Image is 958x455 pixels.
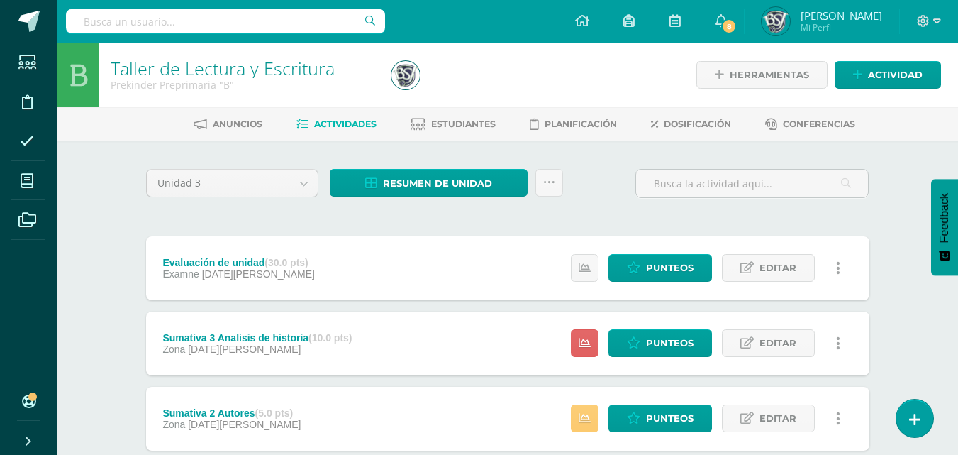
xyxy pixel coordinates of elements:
[162,268,199,280] span: Examne
[636,170,868,197] input: Busca la actividad aquí...
[801,9,882,23] span: [PERSON_NAME]
[391,61,420,89] img: 92f9e14468566f89e5818136acd33899.png
[202,268,315,280] span: [DATE][PERSON_NAME]
[646,255,694,281] span: Punteos
[545,119,617,129] span: Planificación
[296,113,377,136] a: Actividades
[783,119,855,129] span: Conferencias
[759,330,796,356] span: Editar
[330,169,528,197] a: Resumen de unidad
[730,62,809,88] span: Herramientas
[608,254,712,282] a: Punteos
[431,119,496,129] span: Estudiantes
[696,61,828,89] a: Herramientas
[314,119,377,129] span: Actividades
[651,113,731,136] a: Dosificación
[608,329,712,357] a: Punteos
[157,170,280,197] span: Unidad 3
[162,407,301,419] div: Sumativa 2 Autores
[147,170,318,197] a: Unidad 3
[111,78,374,92] div: Prekinder Preprimaria 'B'
[646,405,694,432] span: Punteos
[383,170,492,197] span: Resumen de unidad
[762,7,790,35] img: 92f9e14468566f89e5818136acd33899.png
[646,330,694,356] span: Punteos
[213,119,262,129] span: Anuncios
[938,193,951,243] span: Feedback
[868,62,923,88] span: Actividad
[162,419,185,430] span: Zona
[66,9,385,33] input: Busca un usuario...
[162,257,314,268] div: Evaluación de unidad
[608,405,712,432] a: Punteos
[264,257,308,268] strong: (30.0 pts)
[765,113,855,136] a: Conferencias
[111,58,374,78] h1: Taller de Lectura y Escritura
[664,119,731,129] span: Dosificación
[308,332,352,344] strong: (10.0 pts)
[835,61,941,89] a: Actividad
[194,113,262,136] a: Anuncios
[759,255,796,281] span: Editar
[530,113,617,136] a: Planificación
[188,419,301,430] span: [DATE][PERSON_NAME]
[759,405,796,432] span: Editar
[721,18,737,34] span: 8
[188,344,301,355] span: [DATE][PERSON_NAME]
[801,21,882,33] span: Mi Perfil
[255,407,294,419] strong: (5.0 pts)
[411,113,496,136] a: Estudiantes
[162,332,352,344] div: Sumativa 3 Analisis de historia
[111,56,335,80] a: Taller de Lectura y Escritura
[162,344,185,355] span: Zona
[931,179,958,275] button: Feedback - Mostrar encuesta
